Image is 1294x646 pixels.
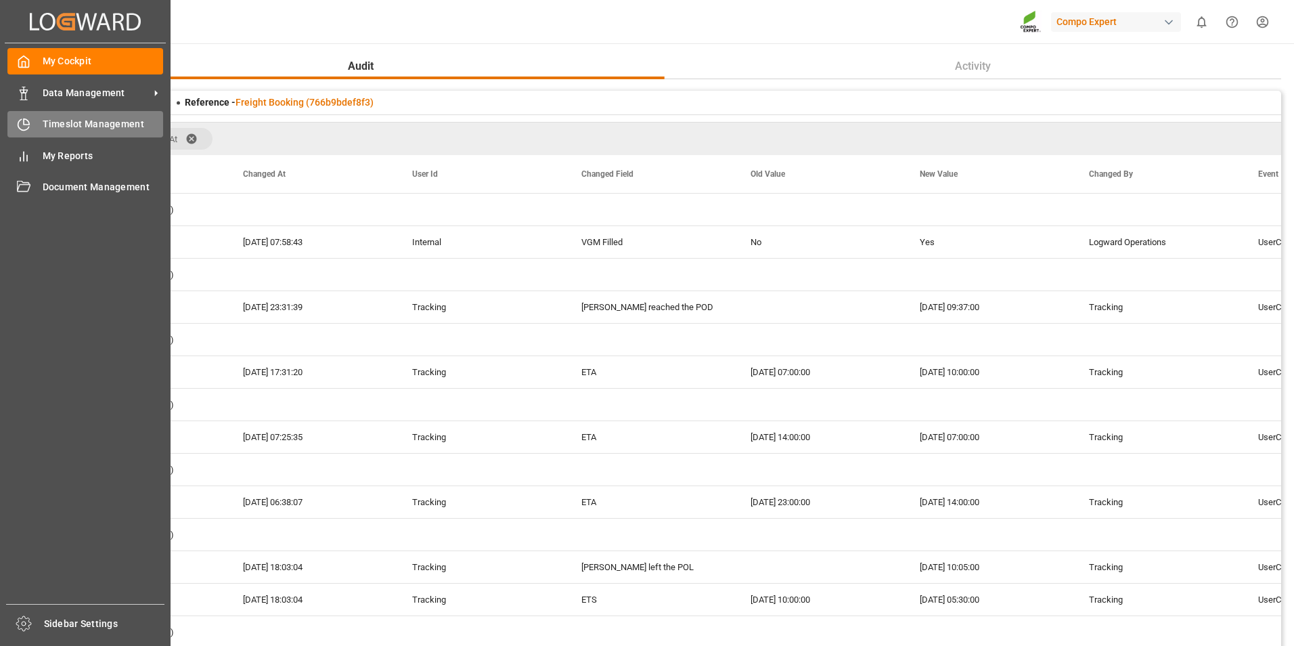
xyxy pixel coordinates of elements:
[1073,421,1242,453] div: Tracking
[1073,551,1242,583] div: Tracking
[1073,226,1242,258] div: Logward Operations
[734,421,903,453] div: [DATE] 14:00:00
[665,53,1282,79] button: Activity
[396,226,565,258] div: Internal
[1051,12,1181,32] div: Compo Expert
[396,421,565,453] div: Tracking
[734,584,903,616] div: [DATE] 10:00:00
[396,356,565,388] div: Tracking
[236,97,374,108] a: Freight Booking (766b9bdef8f3)
[1073,486,1242,518] div: Tracking
[43,54,164,68] span: My Cockpit
[565,486,734,518] div: ETA
[227,486,396,518] div: [DATE] 06:38:07
[565,291,734,323] div: [PERSON_NAME] reached the POD
[903,291,1073,323] div: [DATE] 09:37:00
[1020,10,1042,34] img: Screenshot%202023-09-29%20at%2010.02.21.png_1712312052.png
[1073,291,1242,323] div: Tracking
[227,226,396,258] div: [DATE] 07:58:43
[581,169,633,179] span: Changed Field
[903,421,1073,453] div: [DATE] 07:00:00
[227,551,396,583] div: [DATE] 18:03:04
[227,356,396,388] div: [DATE] 17:31:20
[396,486,565,518] div: Tracking
[1073,356,1242,388] div: Tracking
[227,421,396,453] div: [DATE] 07:25:35
[565,226,734,258] div: VGM Filled
[7,142,163,169] a: My Reports
[396,291,565,323] div: Tracking
[342,58,379,74] span: Audit
[734,226,903,258] div: No
[1217,7,1247,37] button: Help Center
[920,169,958,179] span: New Value
[1051,9,1186,35] button: Compo Expert
[43,149,164,163] span: My Reports
[243,169,286,179] span: Changed At
[44,617,165,631] span: Sidebar Settings
[1186,7,1217,37] button: show 0 new notifications
[565,356,734,388] div: ETA
[43,117,164,131] span: Timeslot Management
[903,356,1073,388] div: [DATE] 10:00:00
[43,86,150,100] span: Data Management
[950,58,996,74] span: Activity
[396,551,565,583] div: Tracking
[565,551,734,583] div: [PERSON_NAME] left the POL
[734,356,903,388] div: [DATE] 07:00:00
[1258,169,1278,179] span: Event
[734,486,903,518] div: [DATE] 23:00:00
[58,53,665,79] button: Audit
[43,180,164,194] span: Document Management
[1073,584,1242,616] div: Tracking
[185,97,374,108] span: Reference -
[1089,169,1133,179] span: Changed By
[903,486,1073,518] div: [DATE] 14:00:00
[7,111,163,137] a: Timeslot Management
[903,551,1073,583] div: [DATE] 10:05:00
[396,584,565,616] div: Tracking
[7,48,163,74] a: My Cockpit
[7,174,163,200] a: Document Management
[903,584,1073,616] div: [DATE] 05:30:00
[565,584,734,616] div: ETS
[565,421,734,453] div: ETA
[412,169,438,179] span: User Id
[751,169,785,179] span: Old Value
[227,584,396,616] div: [DATE] 18:03:04
[227,291,396,323] div: [DATE] 23:31:39
[903,226,1073,258] div: Yes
